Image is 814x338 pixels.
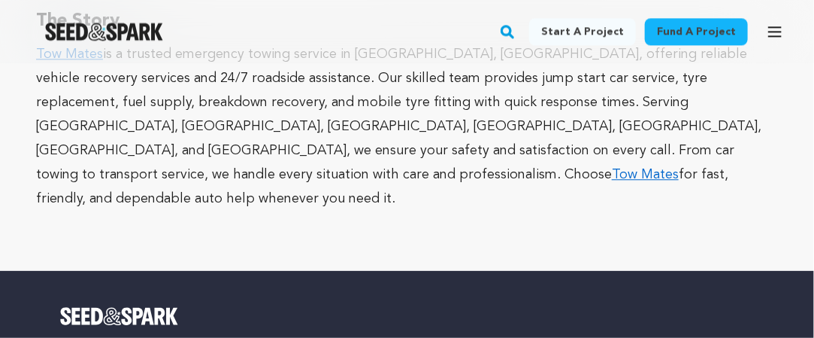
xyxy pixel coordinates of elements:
a: Start a project [529,18,636,45]
a: Seed&Spark Homepage [45,23,163,41]
a: Fund a project [645,18,748,45]
a: Seed&Spark Homepage [60,307,754,325]
a: Tow Mates [612,168,679,181]
img: Seed&Spark Logo Dark Mode [45,23,163,41]
p: is a trusted emergency towing service in [GEOGRAPHIC_DATA], [GEOGRAPHIC_DATA], offering reliable ... [36,42,778,211]
img: Seed&Spark Logo [60,307,178,325]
